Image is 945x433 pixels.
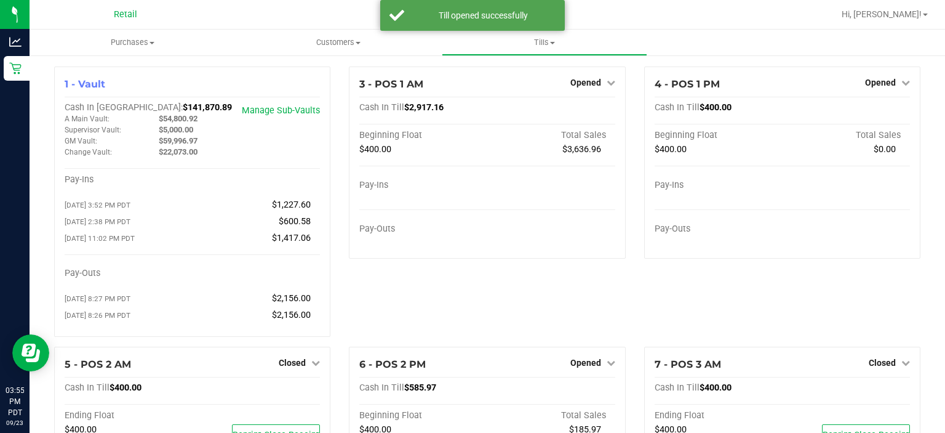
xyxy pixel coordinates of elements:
div: Pay-Outs [359,224,487,235]
div: Ending Float [65,410,193,421]
div: Total Sales [782,130,910,141]
div: Pay-Ins [65,174,193,185]
p: 09/23 [6,418,24,427]
span: Cash In Till [359,102,404,113]
span: $0.00 [874,144,896,155]
span: 5 - POS 2 AM [65,358,131,370]
inline-svg: Retail [9,62,22,75]
span: $400.00 [700,102,732,113]
span: $1,227.60 [272,200,311,210]
span: $600.58 [279,216,311,227]
span: [DATE] 2:38 PM PDT [65,217,130,226]
p: 03:55 PM PDT [6,385,24,418]
span: $1,417.06 [272,233,311,243]
iframe: Resource center [12,334,49,371]
span: Cash In Till [655,102,700,113]
a: Customers [236,30,442,55]
span: $59,996.97 [159,136,197,145]
div: Pay-Outs [655,224,783,235]
span: Opened [570,358,601,368]
span: $3,636.96 [562,144,601,155]
span: $400.00 [700,382,732,393]
a: Manage Sub-Vaults [242,105,320,116]
span: [DATE] 8:26 PM PDT [65,311,130,320]
span: $2,156.00 [272,293,311,304]
div: Beginning Float [359,130,487,141]
span: Opened [865,78,896,87]
span: A Main Vault: [65,115,110,123]
div: Beginning Float [655,130,783,141]
span: $5,000.00 [159,125,193,134]
span: Closed [869,358,896,368]
span: $585.97 [404,382,436,393]
span: 6 - POS 2 PM [359,358,426,370]
span: $400.00 [110,382,142,393]
span: Opened [570,78,601,87]
span: [DATE] 8:27 PM PDT [65,294,130,303]
inline-svg: Analytics [9,36,22,48]
span: Customers [236,37,441,48]
span: $54,800.92 [159,114,197,123]
span: $141,870.89 [183,102,232,113]
span: Change Vault: [65,148,112,156]
div: Till opened successfully [411,9,556,22]
span: GM Vault: [65,137,97,145]
span: $2,156.00 [272,310,311,320]
a: Purchases [30,30,236,55]
div: Pay-Ins [655,180,783,191]
div: Total Sales [487,130,615,141]
span: $400.00 [359,144,391,155]
a: Tills [442,30,648,55]
span: [DATE] 11:02 PM PDT [65,234,135,243]
span: Tills [442,37,647,48]
span: Hi, [PERSON_NAME]! [842,9,922,19]
span: Purchases [30,37,236,48]
div: Pay-Ins [359,180,487,191]
span: 3 - POS 1 AM [359,78,423,90]
div: Total Sales [487,410,615,421]
span: $22,073.00 [159,147,197,156]
span: [DATE] 3:52 PM PDT [65,201,130,209]
span: Closed [279,358,306,368]
span: 4 - POS 1 PM [655,78,720,90]
div: Pay-Outs [65,268,193,279]
span: $2,917.16 [404,102,444,113]
span: Supervisor Vault: [65,126,121,134]
span: 1 - Vault [65,78,105,90]
div: Beginning Float [359,410,487,421]
span: Cash In Till [655,382,700,393]
span: 7 - POS 3 AM [655,358,721,370]
span: Cash In [GEOGRAPHIC_DATA]: [65,102,183,113]
span: Retail [114,9,137,20]
span: Cash In Till [359,382,404,393]
span: Cash In Till [65,382,110,393]
div: Ending Float [655,410,783,421]
span: $400.00 [655,144,687,155]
